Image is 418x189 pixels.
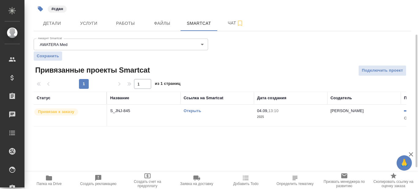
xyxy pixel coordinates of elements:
span: Создать рекламацию [80,182,117,186]
span: Привязанные проекты Smartcat [34,65,150,75]
p: 2025 [257,114,324,120]
div: Создатель [330,95,352,101]
span: Работы [111,20,140,27]
a: Открыть [184,108,201,113]
button: 🙏 [397,155,412,171]
span: Заявка на доставку [180,182,213,186]
button: Определить тематику [271,172,320,189]
span: Smartcat [184,20,214,27]
button: Призвать менеджера по развитию [320,172,369,189]
button: Подключить проект [358,65,406,76]
div: Дата создания [257,95,286,101]
span: Чат [221,19,250,27]
span: Детали [37,20,67,27]
button: Сохранить [34,51,62,61]
span: Файлы [147,20,177,27]
div: Название [110,95,129,101]
span: Подключить проект [362,67,403,74]
span: Определить тематику [276,182,313,186]
p: 04.09, [257,108,268,113]
p: S_JNJ-845 [110,108,177,114]
svg: Подписаться [236,20,244,27]
div: Ссылка на Smartcat [184,95,223,101]
p: [PERSON_NAME] [330,108,364,113]
span: Скопировать ссылку на оценку заказа [372,180,414,188]
span: Создать счет на предоплату [127,180,169,188]
p: Привязан к заказу [38,109,74,115]
div: Статус [37,95,50,101]
span: Сохранить [37,53,59,59]
span: Услуги [74,20,103,27]
span: Призвать менеджера по развитию [323,180,365,188]
button: Папка на Drive [24,172,74,189]
span: сдан [47,6,67,11]
button: Заявка на доставку [172,172,221,189]
button: Скопировать ссылку на оценку заказа [369,172,418,189]
div: AWATERA Med [34,39,208,50]
button: AWATERA Med [38,42,69,47]
button: Создать рекламацию [74,172,123,189]
button: Добавить тэг [34,2,47,16]
button: Добавить Todo [221,172,271,189]
span: 🙏 [399,157,409,169]
span: Добавить Todo [233,182,258,186]
button: Создать счет на предоплату [123,172,172,189]
p: 13:10 [268,108,278,113]
span: из 1 страниц [155,80,181,89]
span: Папка на Drive [36,182,62,186]
p: #сдан [51,6,63,12]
